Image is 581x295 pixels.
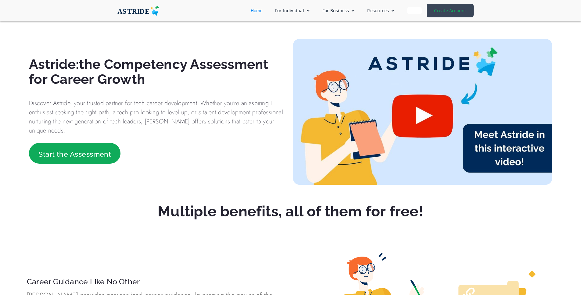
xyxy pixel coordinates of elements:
p: Discover Astride, your trusted partner for tech career development. Whether you're an aspiring IT... [29,99,288,135]
h2: Multiple benefits, all of them for free! [13,188,568,220]
div: For Individual [275,7,304,14]
h1: Astride:the Competency Assessment for Career Growth [29,57,288,87]
a: Home [245,5,269,16]
div: Resources [367,7,389,14]
div: Resources [361,5,401,16]
a: Create Account [427,4,473,17]
a: open lightbox [293,39,552,185]
div: For Individual [269,5,316,16]
a: Start the Assessment [29,143,120,164]
div: For Business [316,5,361,16]
strong: Career Guidance Like No Other [27,276,140,287]
div: For Business [322,7,349,14]
img: Video introduction of Astride. [293,39,552,185]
